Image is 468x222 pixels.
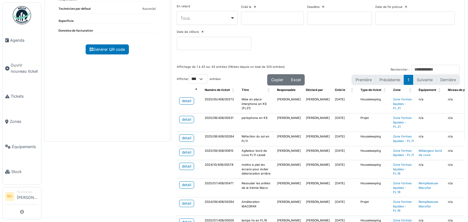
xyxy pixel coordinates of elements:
td: 2025/07/408/00471 [202,179,239,197]
div: detail [182,98,191,104]
select: Afficherentrées [189,74,207,84]
a: detail [179,181,194,189]
td: Projet [358,197,391,216]
td: [DATE] [332,146,358,160]
td: [DATE] [332,197,358,216]
span: Zone: Activate to sort [409,85,413,95]
td: [PERSON_NAME] [303,179,332,197]
label: Deadline [307,5,320,9]
div: detail [182,201,191,206]
a: Remplisseuse Macofar [419,200,438,208]
span: Créé le [335,88,345,92]
td: Mise en place interphone en KS (FL21) [239,95,275,113]
td: Resouder les arêtes de la trémie Maco [239,179,275,197]
td: [PERSON_NAME] [275,179,303,197]
span: Équipement: Activate to sort [438,85,442,95]
div: detail [182,150,191,155]
a: Zone formes liquides - FL.19 [393,200,412,212]
dd: Aucun(e) [142,7,156,11]
span: Numéro de ticket: Activate to sort [232,85,236,95]
td: n/a [416,132,445,146]
a: Mélangeur bord de cuve [419,149,442,157]
span: Numéro de ticket [205,88,230,92]
a: Zone formes liquides - FL.19 [393,163,412,175]
div: Technicien [17,190,39,194]
td: Amélioration MACOFAR [239,197,275,216]
td: n/a [416,160,445,179]
div: detail [182,135,191,141]
td: [PERSON_NAME] [275,113,303,132]
td: 2025/08/408/00531 [202,113,239,132]
span: Déclaré par [306,88,323,92]
a: detail [179,116,194,123]
td: Réfection du sol en FL11 [239,132,275,146]
dt: Superficie [58,19,74,23]
span: Titre: Activate to sort [267,85,271,95]
div: Affichage de 1 à 43 sur 43 entrées (filtrées depuis un total de 320 entrées) [177,65,285,74]
td: [DATE] [332,95,358,113]
li: [PERSON_NAME] [17,190,39,203]
td: [PERSON_NAME] [303,197,332,216]
span: Copier [271,78,283,82]
span: Excel [291,78,301,82]
div: detail [182,164,191,169]
td: [PERSON_NAME] [303,132,332,146]
td: Agitateur bord de cuve FL11 cassé [239,146,275,160]
td: [PERSON_NAME] [275,160,303,179]
a: Zone formes liquides - FL.21 [393,116,412,128]
td: [DATE] [332,160,358,179]
td: [DATE] [332,132,358,146]
td: [PERSON_NAME] [275,146,303,160]
td: Projet [358,113,391,132]
label: En retard [177,4,190,9]
span: Tickets [11,93,39,99]
td: Housekeeping [358,160,391,179]
a: detail [179,163,194,170]
td: [PERSON_NAME] [303,113,332,132]
span: Équipements [12,144,39,150]
a: Agenda [3,28,41,53]
a: Générer QR code [86,44,129,54]
label: Créé le [241,5,251,9]
dt: Données de facturation [58,29,93,33]
span: Équipement [419,88,436,92]
div: detail [182,182,191,188]
a: Zone formes liquides - FL.11 [393,149,414,157]
label: Date de fin prévue [375,5,402,9]
span: Ouvrir nouveau ticket [11,62,39,74]
li: RH [5,192,14,201]
span: Créé le: Activate to sort [351,85,354,95]
a: Stock [3,159,41,185]
a: detail [179,200,194,207]
a: Zone formes liquides - FL.11 [393,135,414,143]
dt: Technicien par défaut [58,7,91,14]
button: 1 [404,75,413,85]
div: Tous [180,15,230,21]
a: Zone formes liquides - FL.21 [393,98,412,110]
span: Zones [10,119,39,124]
td: mettre à plat les écrans pour éviter déterioration arrière [239,160,275,179]
button: Copier [267,74,287,85]
td: [DATE] [332,179,358,197]
td: [PERSON_NAME] [275,132,303,146]
a: Équipements [3,134,41,159]
span: Type de ticket [360,88,381,92]
a: RH Technicien[PERSON_NAME] [5,190,39,204]
td: Housekeeping [358,132,391,146]
span: Responsable [277,88,296,92]
td: Housekeeping [358,146,391,160]
a: Remplisseuse Macofar [419,182,438,189]
td: [PERSON_NAME] [303,160,332,179]
td: 2024/10/408/00578 [202,160,239,179]
label: Rechercher : [391,68,409,72]
span: Stock [11,169,39,175]
nav: pagination [352,75,460,85]
td: [PERSON_NAME] [275,197,303,216]
td: [DATE] [332,113,358,132]
td: 2025/08/408/00264 [202,132,239,146]
td: Housekeeping [358,179,391,197]
td: 2024/09/408/00264 [202,197,239,216]
label: Date de clôture [177,30,199,34]
td: n/a [416,113,445,132]
a: detail [179,134,194,142]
